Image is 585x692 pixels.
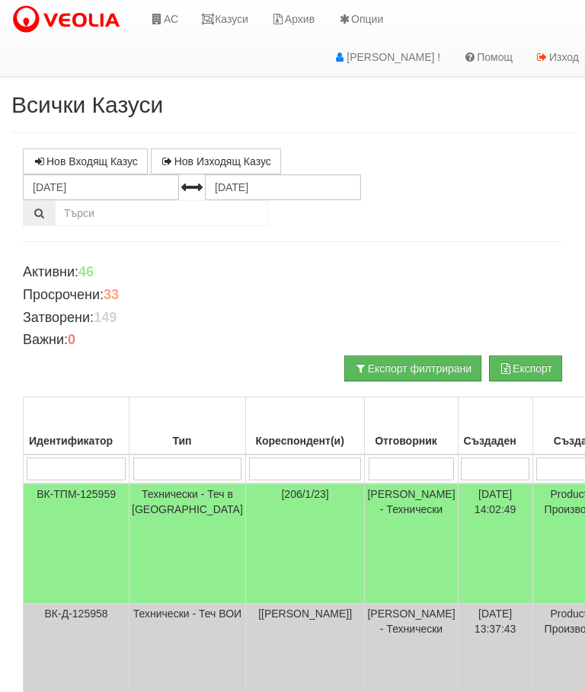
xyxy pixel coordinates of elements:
[24,483,129,604] td: ВК-ТПМ-125959
[365,397,458,455] th: Отговорник: No sort applied, activate to apply an ascending sort
[129,397,246,455] th: Тип: No sort applied, activate to apply an ascending sort
[24,397,129,455] th: Идентификатор: No sort applied, activate to apply an ascending sort
[11,92,574,117] h2: Всички Казуси
[11,4,127,36] img: VeoliaLogo.png
[68,332,75,347] b: 0
[489,356,562,381] button: Експорт
[129,483,246,604] td: Технически - Теч в [GEOGRAPHIC_DATA]
[344,356,481,381] button: Експорт филтрирани
[458,483,532,604] td: [DATE] 14:02:49
[367,430,455,451] div: Отговорник
[132,430,243,451] div: Тип
[104,287,119,302] b: 33
[23,148,148,174] a: Нов Входящ Казус
[452,38,524,76] a: Помощ
[94,310,117,325] b: 149
[248,430,363,451] div: Кореспондент(и)
[151,148,281,174] a: Нов Изходящ Казус
[365,483,458,604] td: [PERSON_NAME] - Технически
[245,397,365,455] th: Кореспондент(и): No sort applied, activate to apply an ascending sort
[55,200,268,226] input: Търсене по Идентификатор, Бл/Вх/Ап, Тип, Описание, Моб. Номер, Имейл, Файл, Коментар,
[281,488,328,500] span: [206/1/23]
[321,38,452,76] a: [PERSON_NAME] !
[26,430,126,451] div: Идентификатор
[461,430,530,451] div: Създаден
[23,288,562,303] h4: Просрочени:
[23,333,562,348] h4: Важни:
[23,311,562,326] h4: Затворени:
[458,397,532,455] th: Създаден: No sort applied, activate to apply an ascending sort
[23,265,562,280] h4: Активни:
[258,607,352,620] span: [[PERSON_NAME]]
[78,264,94,279] b: 46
